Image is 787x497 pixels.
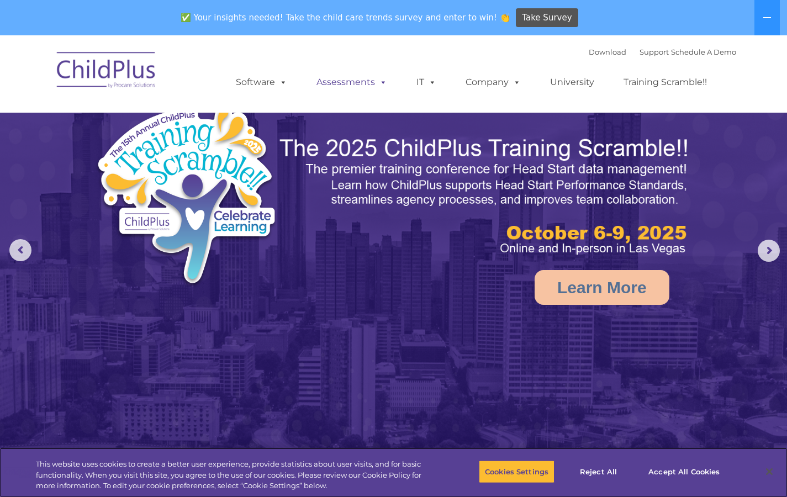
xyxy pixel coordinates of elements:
[589,47,736,56] font: |
[535,270,669,305] a: Learn More
[455,71,532,93] a: Company
[612,71,718,93] a: Training Scramble!!
[671,47,736,56] a: Schedule A Demo
[564,460,633,483] button: Reject All
[51,44,162,99] img: ChildPlus by Procare Solutions
[757,459,781,484] button: Close
[640,47,669,56] a: Support
[36,459,433,491] div: This website uses cookies to create a better user experience, provide statistics about user visit...
[305,71,398,93] a: Assessments
[479,460,554,483] button: Cookies Settings
[516,8,578,28] a: Take Survey
[539,71,605,93] a: University
[154,73,187,81] span: Last name
[225,71,298,93] a: Software
[176,7,514,29] span: ✅ Your insights needed! Take the child care trends survey and enter to win! 👏
[522,8,572,28] span: Take Survey
[642,460,726,483] button: Accept All Cookies
[589,47,626,56] a: Download
[405,71,447,93] a: IT
[154,118,200,126] span: Phone number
